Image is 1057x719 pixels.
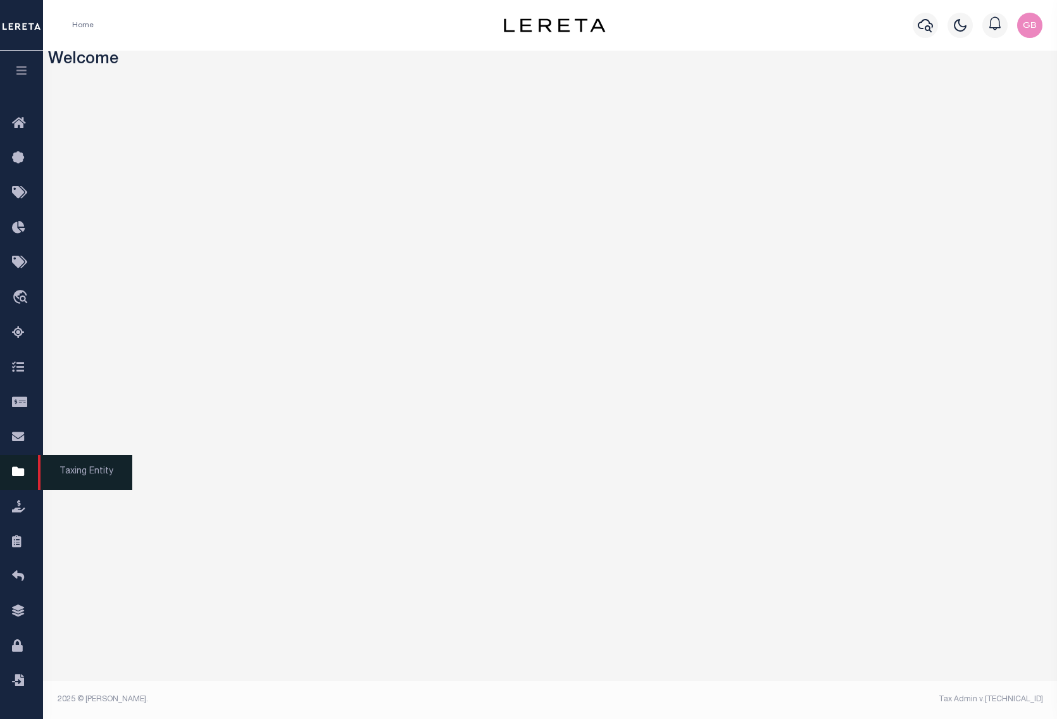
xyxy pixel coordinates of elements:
[1017,13,1042,38] img: svg+xml;base64,PHN2ZyB4bWxucz0iaHR0cDovL3d3dy53My5vcmcvMjAwMC9zdmciIHBvaW50ZXItZXZlbnRzPSJub25lIi...
[12,290,32,306] i: travel_explore
[504,18,605,32] img: logo-dark.svg
[72,20,94,31] li: Home
[48,694,551,705] div: 2025 © [PERSON_NAME].
[560,694,1043,705] div: Tax Admin v.[TECHNICAL_ID]
[38,455,132,490] span: Taxing Entity
[48,51,1053,70] h3: Welcome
